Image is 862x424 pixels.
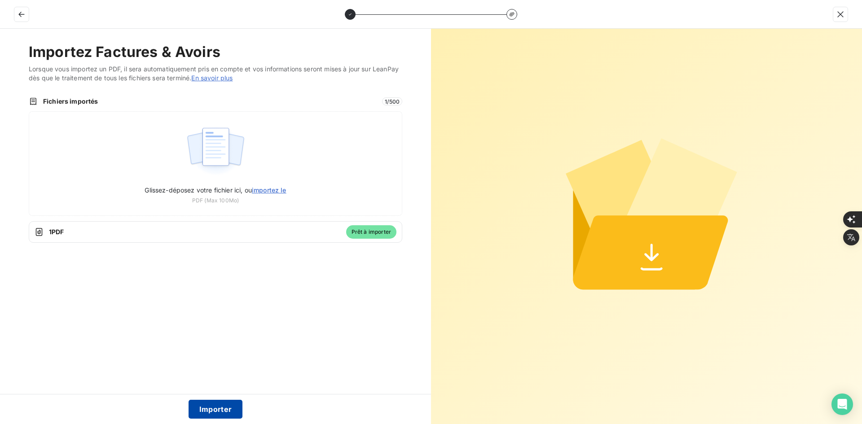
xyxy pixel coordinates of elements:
[29,43,402,61] h2: Importez Factures & Avoirs
[189,400,243,419] button: Importer
[382,97,402,105] span: 1 / 500
[29,65,402,83] span: Lorsque vous importez un PDF, il sera automatiquement pris en compte et vos informations seront m...
[43,97,377,106] span: Fichiers importés
[145,186,286,194] span: Glissez-déposez votre fichier ici, ou
[49,227,341,236] span: 1 PDF
[831,393,853,415] div: Open Intercom Messenger
[191,74,233,82] a: En savoir plus
[192,197,239,205] span: PDF (Max 100Mo)
[186,122,246,180] img: illustration
[252,186,286,194] span: importez le
[346,225,396,239] span: Prêt à importer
